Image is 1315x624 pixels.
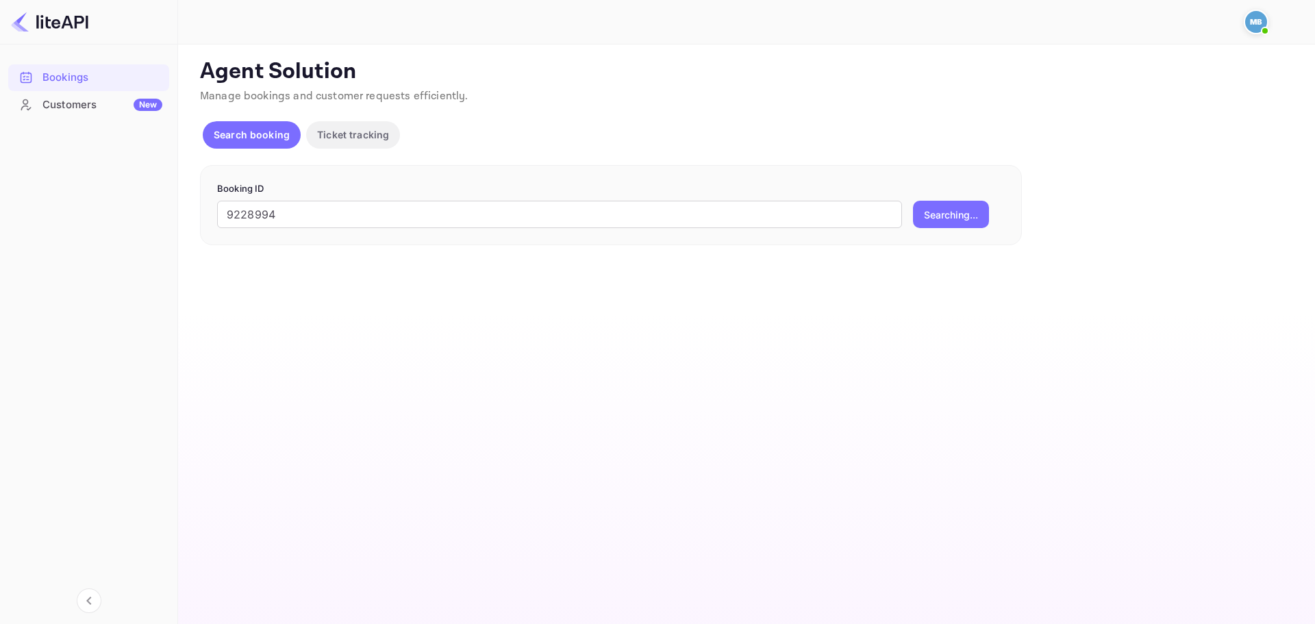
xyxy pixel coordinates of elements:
p: Agent Solution [200,58,1290,86]
img: LiteAPI logo [11,11,88,33]
div: Bookings [8,64,169,91]
p: Ticket tracking [317,127,389,142]
div: Customers [42,97,162,113]
div: New [134,99,162,111]
p: Booking ID [217,182,1005,196]
p: Search booking [214,127,290,142]
a: CustomersNew [8,92,169,117]
div: Bookings [42,70,162,86]
img: Mohcine Belkhir [1245,11,1267,33]
div: CustomersNew [8,92,169,118]
input: Enter Booking ID (e.g., 63782194) [217,201,902,228]
button: Searching... [913,201,989,228]
a: Bookings [8,64,169,90]
button: Collapse navigation [77,588,101,613]
span: Manage bookings and customer requests efficiently. [200,89,468,103]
